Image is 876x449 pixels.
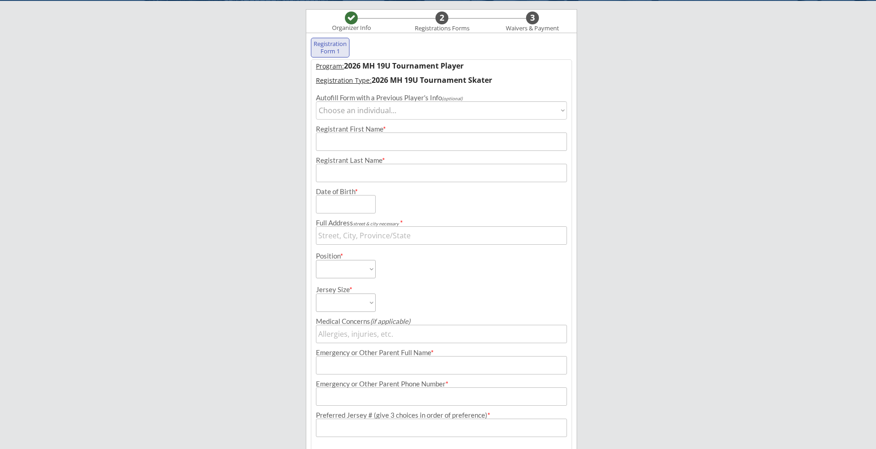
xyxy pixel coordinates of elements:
[442,96,463,101] em: (optional)
[526,13,539,23] div: 3
[316,188,363,195] div: Date of Birth
[370,317,410,325] em: (if applicable)
[316,126,567,132] div: Registrant First Name
[316,226,567,245] input: Street, City, Province/State
[316,286,363,293] div: Jersey Size
[501,25,564,32] div: Waivers & Payment
[316,253,363,259] div: Position
[326,24,377,32] div: Organizer Info
[316,94,567,101] div: Autofill Form with a Previous Player's Info
[316,76,372,85] u: Registration Type:
[316,325,567,343] input: Allergies, injuries, etc.
[316,349,567,356] div: Emergency or Other Parent Full Name
[372,75,492,85] strong: 2026 MH 19U Tournament Skater
[316,380,567,387] div: Emergency or Other Parent Phone Number
[316,412,567,419] div: Preferred Jersey # (give 3 choices in order of preference)
[313,40,347,55] div: Registration Form 1
[316,219,567,226] div: Full Address
[435,13,448,23] div: 2
[316,318,567,325] div: Medical Concerns
[344,61,464,71] strong: 2026 MH 19U Tournament Player
[353,221,399,226] em: street & city necessary
[316,62,344,70] u: Program:
[316,157,567,164] div: Registrant Last Name
[410,25,474,32] div: Registrations Forms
